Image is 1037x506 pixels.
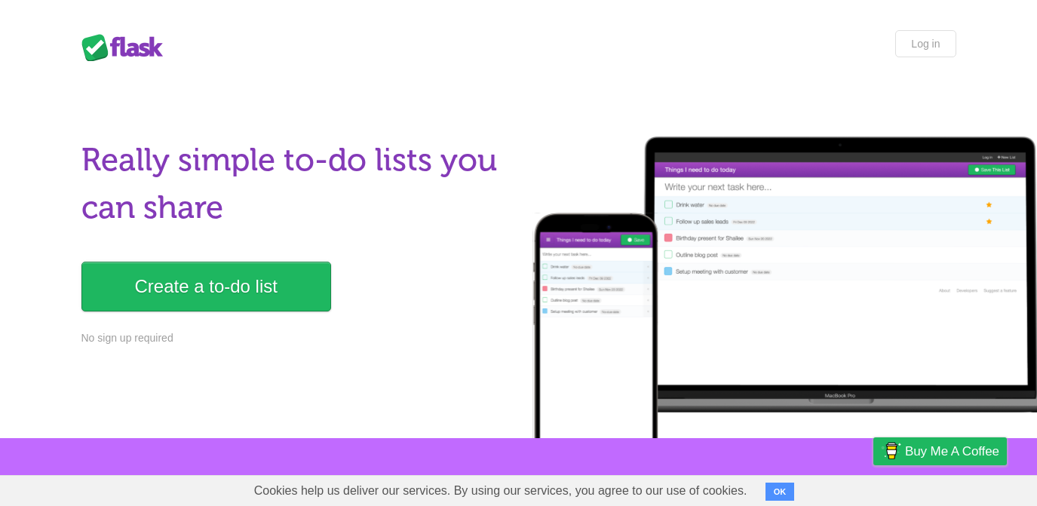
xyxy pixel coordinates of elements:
p: No sign up required [81,330,510,346]
img: Buy me a coffee [881,438,901,464]
button: OK [765,483,795,501]
h1: Really simple to-do lists you can share [81,136,510,232]
div: Flask Lists [81,34,172,61]
span: Cookies help us deliver our services. By using our services, you agree to our use of cookies. [239,476,762,506]
a: Buy me a coffee [873,437,1007,465]
a: Create a to-do list [81,262,331,311]
span: Buy me a coffee [905,438,999,465]
a: Log in [895,30,956,57]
